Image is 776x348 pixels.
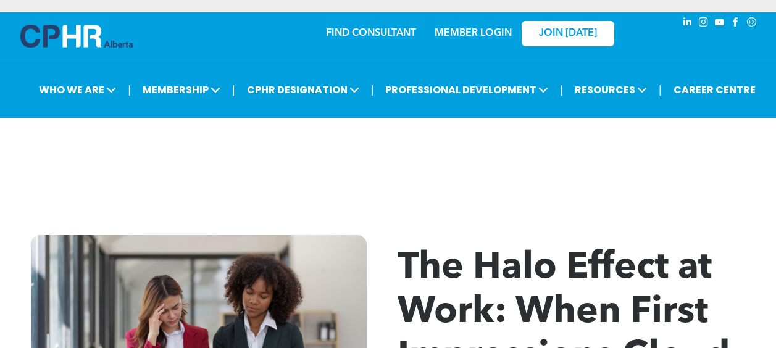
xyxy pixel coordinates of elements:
a: MEMBER LOGIN [435,28,512,38]
a: instagram [697,15,711,32]
li: | [128,77,131,102]
a: linkedin [681,15,695,32]
span: MEMBERSHIP [139,78,224,101]
li: | [560,77,563,102]
a: facebook [729,15,743,32]
img: A blue and white logo for cp alberta [20,25,133,48]
span: JOIN [DATE] [539,28,597,39]
a: youtube [713,15,727,32]
span: RESOURCES [571,78,651,101]
span: PROFESSIONAL DEVELOPMENT [382,78,552,101]
a: JOIN [DATE] [522,21,614,46]
span: WHO WE ARE [35,78,120,101]
span: CPHR DESIGNATION [243,78,363,101]
a: CAREER CENTRE [670,78,759,101]
li: | [659,77,662,102]
li: | [232,77,235,102]
a: Social network [745,15,759,32]
li: | [371,77,374,102]
a: FIND CONSULTANT [326,28,416,38]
